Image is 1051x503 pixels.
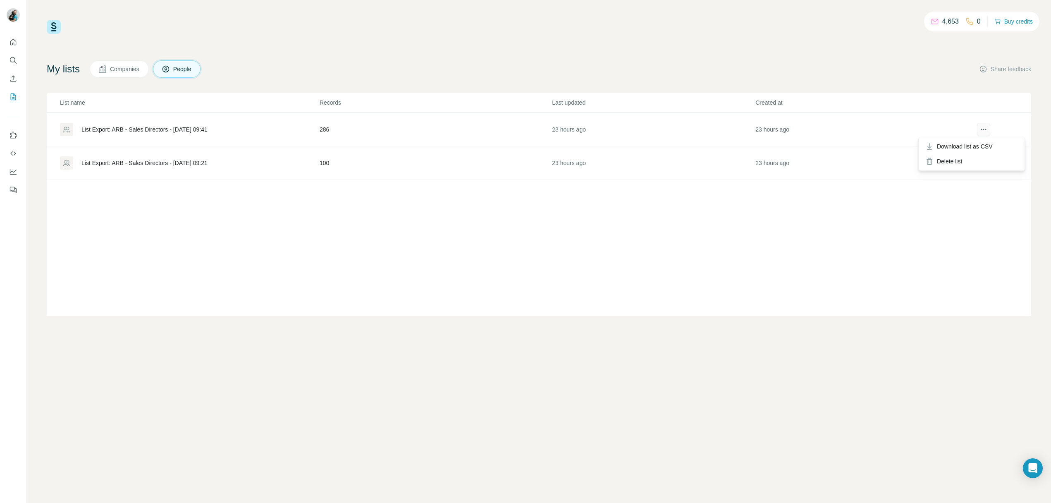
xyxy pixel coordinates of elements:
button: My lists [7,89,20,104]
img: Surfe Logo [47,20,61,34]
p: 4,653 [942,17,959,26]
td: 23 hours ago [552,113,755,146]
button: Search [7,53,20,68]
td: 286 [319,113,552,146]
p: List name [60,98,319,107]
div: List Export: ARB - Sales Directors - [DATE] 09:21 [81,159,208,167]
button: Enrich CSV [7,71,20,86]
button: Use Surfe on LinkedIn [7,128,20,143]
td: 23 hours ago [755,113,958,146]
td: 23 hours ago [755,146,958,180]
button: Quick start [7,35,20,50]
h4: My lists [47,62,80,76]
div: Delete list [920,154,1023,169]
p: 0 [977,17,981,26]
td: 100 [319,146,552,180]
span: People [173,65,192,73]
button: Share feedback [979,65,1031,73]
button: actions [977,123,990,136]
td: 23 hours ago [552,146,755,180]
button: Feedback [7,182,20,197]
button: Use Surfe API [7,146,20,161]
div: Open Intercom Messenger [1023,458,1043,478]
p: Created at [755,98,958,107]
button: Buy credits [994,16,1033,27]
span: Download list as CSV [937,142,993,151]
span: Companies [110,65,140,73]
p: Records [320,98,551,107]
div: List Export: ARB - Sales Directors - [DATE] 09:41 [81,125,208,134]
button: Dashboard [7,164,20,179]
img: Avatar [7,8,20,22]
p: Last updated [552,98,755,107]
